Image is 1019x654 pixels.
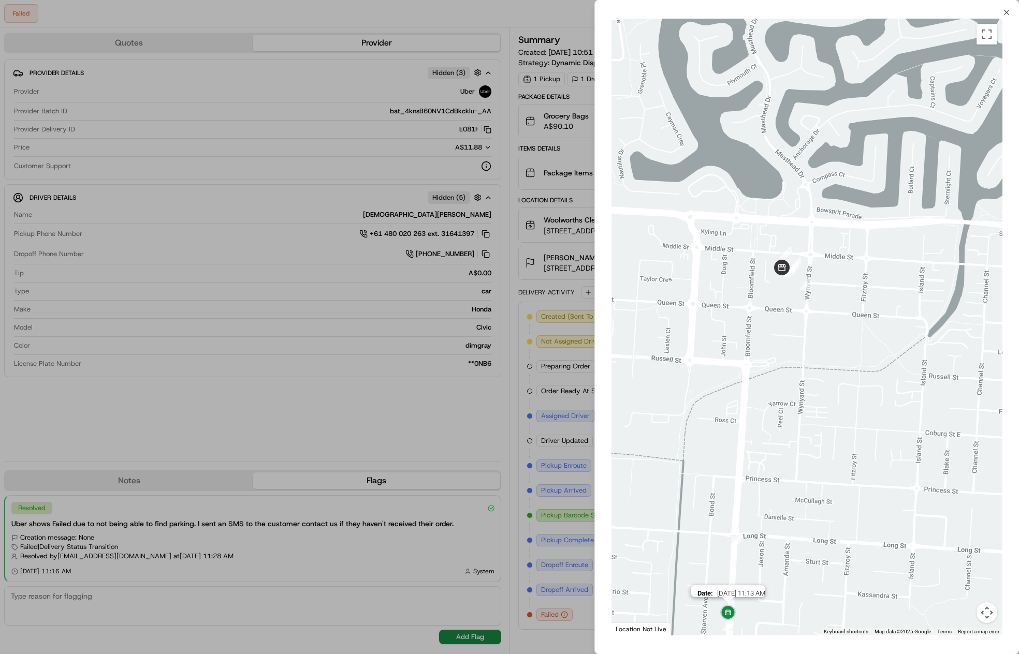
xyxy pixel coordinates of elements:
a: Terms (opens in new tab) [937,629,952,634]
button: Toggle fullscreen view [977,24,997,44]
span: Date : [697,589,712,597]
div: 3 [790,257,801,269]
span: Map data ©2025 Google [875,629,931,634]
div: 13 [722,619,734,631]
img: Google [614,622,648,635]
button: Map camera controls [977,602,997,623]
div: Location Not Live [612,622,671,635]
a: Report a map error [958,629,999,634]
div: 6 [788,261,799,273]
span: [DATE] 11:13 AM [717,589,765,597]
button: Keyboard shortcuts [824,628,868,635]
div: 1 [780,247,792,258]
div: 7 [800,278,811,290]
div: 8 [730,535,741,546]
a: Open this area in Google Maps (opens a new window) [614,622,648,635]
